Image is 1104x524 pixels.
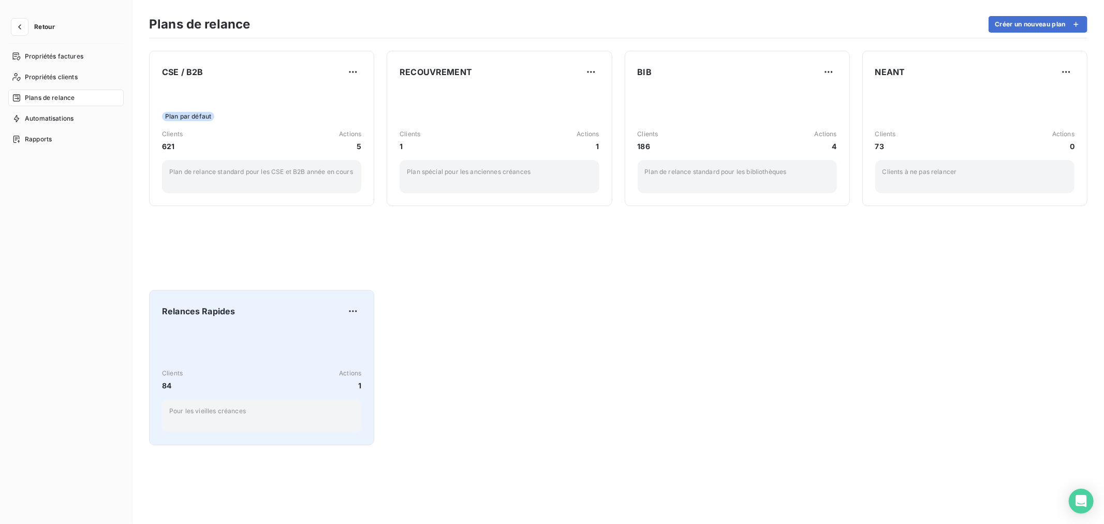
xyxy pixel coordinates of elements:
span: Relances Rapides [162,305,235,317]
button: Retour [8,19,63,35]
span: Clients [162,369,183,378]
a: Automatisations [8,110,124,127]
a: Propriétés clients [8,69,124,85]
div: Open Intercom Messenger [1069,489,1094,514]
span: 5 [339,141,361,152]
span: CSE / B2B [162,66,203,78]
span: 621 [162,141,183,152]
span: 1 [577,141,599,152]
a: Rapports [8,131,124,148]
span: Retour [34,24,55,30]
p: Plan de relance standard pour les bibliothèques [645,167,830,177]
a: Plans de relance [8,90,124,106]
span: Plans de relance [25,93,75,103]
span: 1 [400,141,420,152]
span: Clients [638,129,658,139]
span: Automatisations [25,114,73,123]
span: Actions [815,129,837,139]
button: Créer un nouveau plan [989,16,1087,33]
h3: Plans de relance [149,15,250,34]
span: Clients [162,129,183,139]
span: Clients [875,129,896,139]
span: 84 [162,380,183,391]
p: Pour les vieilles créances [169,406,354,416]
span: 4 [815,141,837,152]
span: Propriétés factures [25,52,83,61]
span: Actions [339,129,361,139]
span: Propriétés clients [25,72,78,82]
span: Actions [1052,129,1074,139]
span: 73 [875,141,896,152]
span: Rapports [25,135,52,144]
span: 1 [339,380,361,391]
span: RECOUVREMENT [400,66,472,78]
span: NEANT [875,66,905,78]
p: Plan de relance standard pour les CSE et B2B année en cours [169,167,354,177]
span: Actions [577,129,599,139]
span: Plan par défaut [162,112,214,121]
p: Plan spécial pour les anciennes créances [407,167,592,177]
a: Propriétés factures [8,48,124,65]
span: Actions [339,369,361,378]
span: 186 [638,141,658,152]
span: 0 [1052,141,1074,152]
p: Clients à ne pas relancer [882,167,1067,177]
span: Clients [400,129,420,139]
span: BIB [638,66,652,78]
